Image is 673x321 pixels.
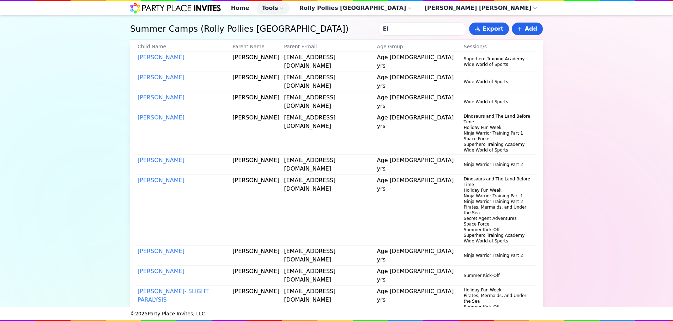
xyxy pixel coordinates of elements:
a: [PERSON_NAME] [138,268,184,274]
td: Age [DEMOGRAPHIC_DATA] yrs [377,246,463,266]
h1: Summer Camps ( Rolly Pollies [GEOGRAPHIC_DATA] ) [130,23,375,35]
a: [PERSON_NAME] [138,114,184,121]
div: Ninja Warrior Training Part 1 [464,193,532,199]
a: [PERSON_NAME] [138,94,184,101]
a: [PERSON_NAME] [138,74,184,81]
td: [PERSON_NAME] [232,155,284,175]
td: [EMAIL_ADDRESS][DOMAIN_NAME] [284,266,376,286]
td: Age [DEMOGRAPHIC_DATA] yrs [377,92,463,112]
td: [EMAIL_ADDRESS][DOMAIN_NAME] [284,286,376,311]
div: Wide World of Sports [464,62,532,67]
td: Age [DEMOGRAPHIC_DATA] yrs [377,155,463,175]
div: Summer Kick-Off [464,304,532,310]
td: Age [DEMOGRAPHIC_DATA] yrs [377,266,463,286]
td: [EMAIL_ADDRESS][DOMAIN_NAME] [284,155,376,175]
div: Wide World of Sports [464,147,532,153]
div: Superhero Training Academy [464,56,532,62]
td: [EMAIL_ADDRESS][DOMAIN_NAME] [284,175,376,246]
td: Age [DEMOGRAPHIC_DATA] yrs [377,175,463,246]
button: Export [469,23,509,35]
div: Secret Agent Adventures [464,216,532,221]
div: Holiday Fun Week [464,287,532,293]
button: [PERSON_NAME] [PERSON_NAME] [419,2,543,14]
td: [PERSON_NAME] [232,112,284,155]
div: Superhero Training Academy [464,142,532,147]
td: [EMAIL_ADDRESS][DOMAIN_NAME] [284,246,376,266]
td: [PERSON_NAME] [232,246,284,266]
div: Wide World of Sports [464,238,532,244]
div: Holiday Fun Week [464,187,532,193]
div: Dinosaurs and The Land Before Time [464,176,532,187]
div: Ninja Warrior Training Part 2 [464,199,532,204]
div: Summer Kick-Off [464,227,532,233]
td: Age [DEMOGRAPHIC_DATA] yrs [377,286,463,311]
a: [PERSON_NAME] [138,177,184,184]
td: [PERSON_NAME] [232,175,284,246]
div: Space Force [464,221,532,227]
td: [PERSON_NAME] [232,52,284,72]
td: [EMAIL_ADDRESS][DOMAIN_NAME] [284,92,376,112]
a: [PERSON_NAME]- SLIGHT PARALYSIS [138,288,209,303]
div: Dinosaurs and The Land Before Time [464,113,532,125]
td: [EMAIL_ADDRESS][DOMAIN_NAME] [284,72,376,92]
td: [EMAIL_ADDRESS][DOMAIN_NAME] [284,52,376,72]
th: Parent Name [232,43,284,52]
a: [PERSON_NAME] [138,248,184,254]
a: [PERSON_NAME] [138,157,184,163]
div: Space Force [464,136,532,142]
div: Superhero Training Academy [464,233,532,238]
th: Age Group [377,43,463,52]
div: Wide World of Sports [464,99,532,105]
a: Home [225,2,255,14]
th: Session/s [463,43,536,52]
div: Wide World of Sports [464,79,532,85]
button: Rolly Pollies [GEOGRAPHIC_DATA] [294,2,418,14]
td: [EMAIL_ADDRESS][DOMAIN_NAME] [284,112,376,155]
td: [PERSON_NAME] [232,72,284,92]
div: Pirates, Mermaids, and Under the Sea [464,204,532,216]
a: [PERSON_NAME] [138,54,184,61]
button: Tools [256,2,290,14]
td: [PERSON_NAME] [232,266,284,286]
td: Age [DEMOGRAPHIC_DATA] yrs [377,52,463,72]
td: [PERSON_NAME] [232,286,284,311]
td: Age [DEMOGRAPHIC_DATA] yrs [377,72,463,92]
td: Age [DEMOGRAPHIC_DATA] yrs [377,112,463,155]
div: © 2025 Party Place Invites, LLC. [130,307,543,320]
div: Summer Kick-Off [464,273,532,278]
a: Add [512,23,543,35]
div: Ninja Warrior Training Part 2 [464,162,532,167]
th: Child Name [137,43,232,52]
div: Holiday Fun Week [464,125,532,130]
div: Ninja Warrior Training Part 1 [464,130,532,136]
input: Search child or parent... [378,22,466,36]
th: Parent E-mail [284,43,376,52]
div: Ninja Warrior Training Part 2 [464,253,532,258]
td: [PERSON_NAME] [232,92,284,112]
div: Pirates, Mermaids, and Under the Sea [464,293,532,304]
img: Party Place Invites [130,2,221,14]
